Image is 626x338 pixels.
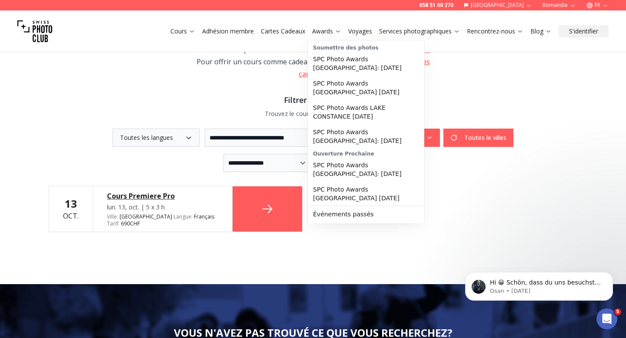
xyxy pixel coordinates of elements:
[194,213,214,220] span: Français
[49,94,577,106] h3: Filtrer les cours
[17,14,52,49] img: Swiss photo club
[312,27,341,36] a: Awards
[310,43,423,51] div: Soumettre des photos
[376,25,463,37] button: Services photographiques
[170,27,195,36] a: Cours
[199,25,257,37] button: Adhésion membre
[596,308,617,329] iframe: Intercom live chat
[107,213,118,220] span: Ville :
[614,308,621,315] span: 5
[65,196,77,211] b: 13
[345,25,376,37] button: Voyages
[167,25,199,37] button: Cours
[310,149,423,157] div: Ouverture Prochaine
[530,27,552,36] a: Blog
[310,206,423,222] a: Événements passés
[452,254,626,315] iframe: Intercom notifications message
[113,129,200,147] button: Toutes les langues
[467,27,523,36] a: Rencontrez-nous
[188,43,438,80] div: Pour en savoir plus sur chacun de nos cours, consultez la . Pour offrir un cours comme cadeau uni...
[310,76,423,100] a: SPC Photo Awards [GEOGRAPHIC_DATA] [DATE]
[107,191,218,201] a: Cours Premiere Pro
[310,157,423,182] a: SPC Photo Awards [GEOGRAPHIC_DATA]: [DATE]
[379,27,460,36] a: Services photographiques
[202,27,254,36] a: Adhésion membre
[419,2,453,9] a: 058 51 00 270
[348,27,372,36] a: Voyages
[261,27,305,36] a: Cartes Cadeaux
[63,197,79,221] div: oct.
[527,25,555,37] button: Blog
[463,25,527,37] button: Rencontrez-nous
[173,213,193,220] span: Langue :
[310,182,423,206] a: SPC Photo Awards [GEOGRAPHIC_DATA] [DATE]
[49,109,577,118] p: Trouvez le cours parfait pour vous
[559,25,609,37] button: S'identifier
[309,25,345,37] button: Awards
[107,213,218,227] div: [GEOGRAPHIC_DATA] 690 CHF
[107,203,218,212] div: lun. 13, oct. | 5 x 3 h
[107,220,120,227] span: Tarif :
[310,100,423,124] a: SPC Photo Awards LAKE CONSTANCE [DATE]
[257,25,309,37] button: Cartes Cadeaux
[443,129,513,147] button: Toutes le villes
[310,51,423,76] a: SPC Photo Awards [GEOGRAPHIC_DATA]: [DATE]
[310,124,423,149] a: SPC Photo Awards [GEOGRAPHIC_DATA]: [DATE]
